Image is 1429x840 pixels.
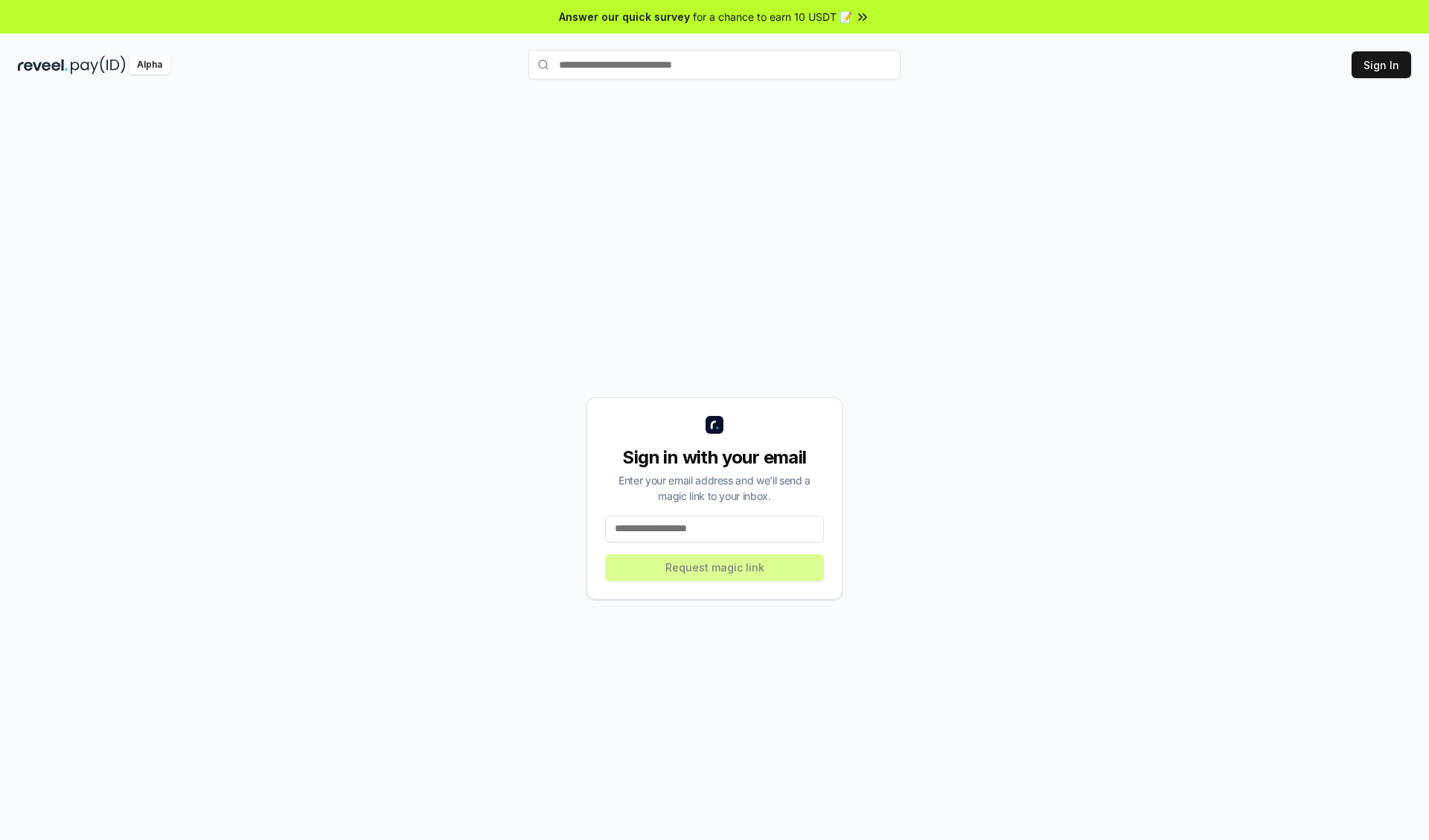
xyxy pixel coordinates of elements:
img: reveel_dark [18,56,68,74]
img: logo_small [706,416,723,434]
div: Sign in with your email [605,446,824,469]
span: for a chance to earn 10 USDT 📝 [693,9,852,25]
div: Alpha [129,56,170,74]
img: pay_id [71,56,126,74]
span: Answer our quick survey [559,9,690,25]
button: Sign In [1352,51,1411,78]
div: Enter your email address and we’ll send a magic link to your inbox. [605,472,824,504]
